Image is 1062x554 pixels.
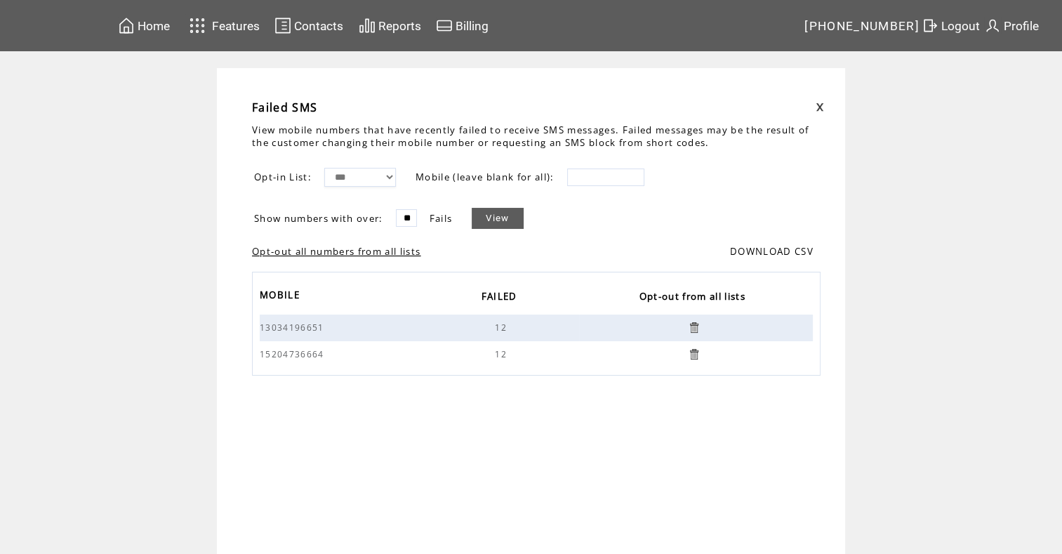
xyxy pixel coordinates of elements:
a: Opt-out all numbers from all lists [252,248,420,256]
a: FAILED [482,291,524,301]
a: MOBILE [260,285,307,308]
img: contacts.svg [274,17,291,34]
span: Opt-out all these failed numbers from all your lists [252,245,420,258]
span: 13034196651 [260,322,328,334]
a: Reports [357,15,423,37]
span: Contacts [294,19,343,33]
a: Contacts [272,15,345,37]
a: Logout [920,15,982,37]
span: 12 [495,322,510,334]
span: MOBILE [260,285,303,308]
img: creidtcard.svg [436,17,453,34]
span: Failed SMS [252,100,317,115]
img: home.svg [118,17,135,34]
span: View mobile numbers that have recently failed to receive SMS messages. Failed messages may be the... [252,124,809,149]
span: Logout [941,19,980,33]
a: DOWNLOAD CSV [730,245,814,258]
span: 15204736664 [260,348,328,360]
span: Mobile (leave blank for all): [416,171,555,183]
a: Home [116,15,172,37]
img: profile.svg [984,17,1001,34]
span: Show numbers with over: [254,212,383,225]
span: [PHONE_NUMBER] [804,19,920,33]
a: Features [183,12,263,39]
a: View [472,208,523,229]
img: features.svg [185,14,210,37]
span: 12 [495,348,510,360]
a: Billing [434,15,491,37]
span: Fails [430,212,453,225]
img: exit.svg [922,17,938,34]
span: Home [138,19,170,33]
span: FAILED [482,286,521,310]
span: Reports [378,19,421,33]
a: Profile [982,15,1041,37]
span: Profile [1004,19,1039,33]
span: Opt-out from all lists [639,286,749,310]
span: Features [212,19,260,33]
span: Billing [456,19,489,33]
img: chart.svg [359,17,376,34]
a: Click to opt-out from all lists [687,348,701,361]
a: Click to opt-out from all lists [687,321,701,334]
span: Opt-in List: [254,171,312,183]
